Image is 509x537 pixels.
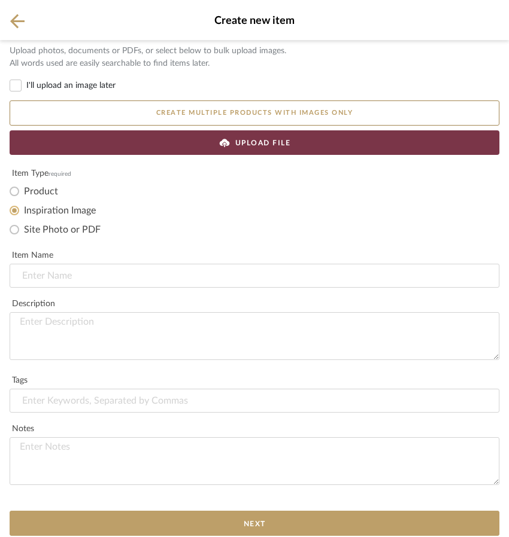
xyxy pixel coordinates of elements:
[10,7,499,37] span: Create new item
[235,138,291,148] span: UPLOAD FILE
[10,511,499,536] button: Next
[10,182,499,239] mat-radio-group: Select item type
[10,389,499,413] input: Enter Keywords, Separated by Commas
[10,264,499,288] input: Enter Name
[49,171,71,177] span: required
[10,374,499,386] div: Tags
[10,45,499,70] div: Upload photos, documents or PDFs, or select below to bulk upload images. All words used are easil...
[26,80,116,92] label: I'll upload an image later
[10,298,499,310] div: Description
[24,185,58,197] label: Product
[10,100,499,126] button: Create multiple products with images only
[24,205,96,216] label: Inspiration Image
[10,249,499,261] div: Item name
[10,423,499,435] div: Notes
[10,167,499,179] div: Item Type
[24,224,101,236] label: Site Photo or PDF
